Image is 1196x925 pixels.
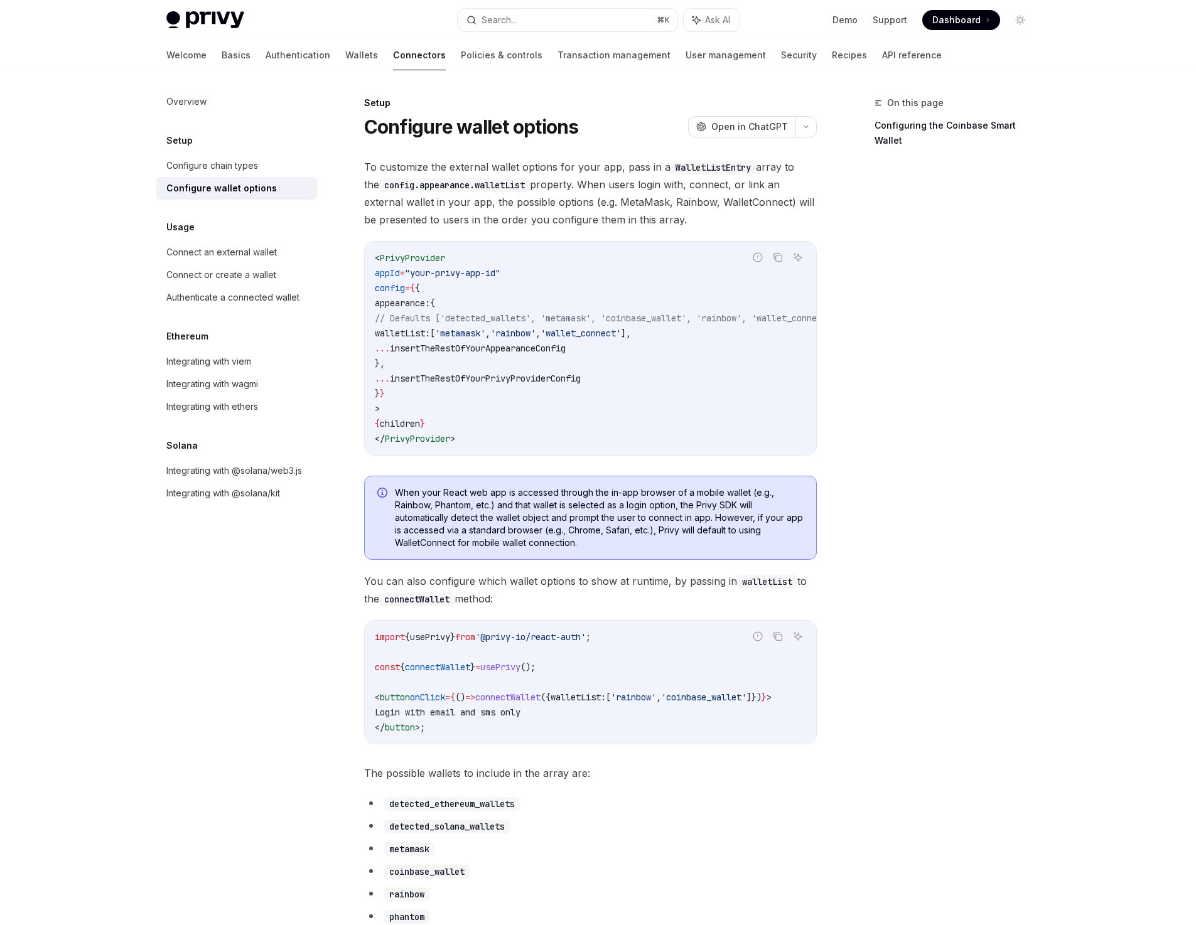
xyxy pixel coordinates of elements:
[266,40,330,70] a: Authentication
[345,40,378,70] a: Wallets
[450,631,455,643] span: }
[156,350,317,373] a: Integrating with viem
[611,692,656,703] span: 'rainbow'
[686,40,766,70] a: User management
[746,692,762,703] span: ]})
[688,116,795,137] button: Open in ChatGPT
[873,14,907,26] a: Support
[393,40,446,70] a: Connectors
[657,15,670,25] span: ⌘ K
[166,40,207,70] a: Welcome
[684,9,739,31] button: Ask AI
[156,459,317,482] a: Integrating with @solana/web3.js
[485,328,490,339] span: ,
[166,220,195,235] h5: Usage
[420,722,425,733] span: ;
[400,267,405,279] span: =
[621,328,631,339] span: ],
[558,40,671,70] a: Transaction management
[790,249,806,265] button: Ask AI
[767,692,772,703] span: >
[770,249,786,265] button: Copy the contents from the code block
[380,418,420,429] span: children
[781,40,817,70] a: Security
[395,486,804,549] span: When your React web app is accessed through the in-app browser of a mobile wallet (e.g., Rainbow,...
[832,40,867,70] a: Recipes
[384,797,520,811] code: detected_ethereum_wallets
[586,631,591,643] span: ;
[656,692,661,703] span: ,
[887,95,944,110] span: On this page
[922,10,1000,30] a: Dashboard
[364,764,817,782] span: The possible wallets to include in the array are:
[380,388,385,399] span: }
[435,328,485,339] span: 'metamask'
[737,575,797,589] code: walletList
[400,661,405,673] span: {
[606,692,611,703] span: [
[375,692,380,703] span: <
[415,722,420,733] span: >
[465,692,475,703] span: =>
[385,722,415,733] span: button
[364,115,579,138] h1: Configure wallet options
[475,661,480,673] span: =
[384,820,510,833] code: detected_solana_wallets
[375,267,400,279] span: appId
[166,181,277,196] div: Configure wallet options
[410,282,415,294] span: {
[379,592,455,606] code: connectWallet
[405,282,410,294] span: =
[156,264,317,286] a: Connect or create a wallet
[375,707,520,718] span: Login with email and sms only
[470,661,475,673] span: }
[384,910,429,924] code: phantom
[166,329,208,344] h5: Ethereum
[384,887,429,901] code: rainbow
[458,9,677,31] button: Search...⌘K
[711,120,788,133] span: Open in ChatGPT
[156,154,317,177] a: Configure chain types
[166,463,302,478] div: Integrating with @solana/web3.js
[385,433,450,444] span: PrivyProvider
[166,438,198,453] h5: Solana
[364,97,817,109] div: Setup
[705,14,730,26] span: Ask AI
[384,865,470,879] code: coinbase_wallet
[455,692,465,703] span: ()
[1010,10,1030,30] button: Toggle dark mode
[520,661,536,673] span: ();
[405,631,410,643] span: {
[166,267,276,282] div: Connect or create a wallet
[671,161,756,174] code: WalletListEntry
[166,486,280,501] div: Integrating with @solana/kit
[475,631,586,643] span: '@privy-io/react-auth'
[770,628,786,644] button: Copy the contents from the code block
[379,178,530,192] code: config.appearance.walletList
[450,433,455,444] span: >
[364,572,817,607] span: You can also configure which wallet options to show at runtime, by passing in to the method:
[375,661,400,673] span: const
[750,249,766,265] button: Report incorrect code
[445,692,450,703] span: =
[750,628,766,644] button: Report incorrect code
[410,631,450,643] span: usePrivy
[541,328,621,339] span: 'wallet_connect'
[490,328,536,339] span: 'rainbow'
[375,328,430,339] span: walletList:
[375,343,390,354] span: ...
[450,692,455,703] span: {
[415,282,420,294] span: {
[364,158,817,228] span: To customize the external wallet options for your app, pass in a array to the property. When user...
[375,631,405,643] span: import
[375,388,380,399] span: }
[661,692,746,703] span: 'coinbase_wallet'
[410,692,445,703] span: onClick
[380,692,410,703] span: button
[375,722,385,733] span: </
[455,631,475,643] span: from
[156,373,317,395] a: Integrating with wagmi
[430,328,435,339] span: [
[375,418,380,429] span: {
[156,395,317,418] a: Integrating with ethers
